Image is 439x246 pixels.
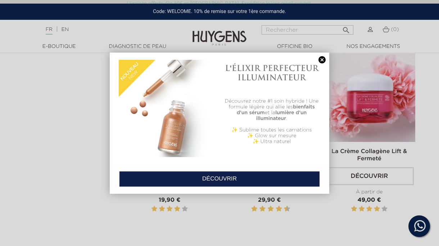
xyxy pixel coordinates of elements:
[223,139,320,144] p: ✨ Ultra naturel
[256,110,307,121] b: lumière d'un illuminateur
[223,133,320,139] p: ✨ Glow sur mesure
[223,98,320,121] p: Découvrez notre #1 soin hybride ! Une formule légère qui allie les et la .
[237,104,315,115] b: bienfaits d'un sérum
[119,171,320,187] a: DÉCOUVRIR
[223,127,320,133] p: ✨ Sublime toutes les carnations
[223,63,320,82] h1: L'ÉLIXIR PERFECTEUR ILLUMINATEUR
